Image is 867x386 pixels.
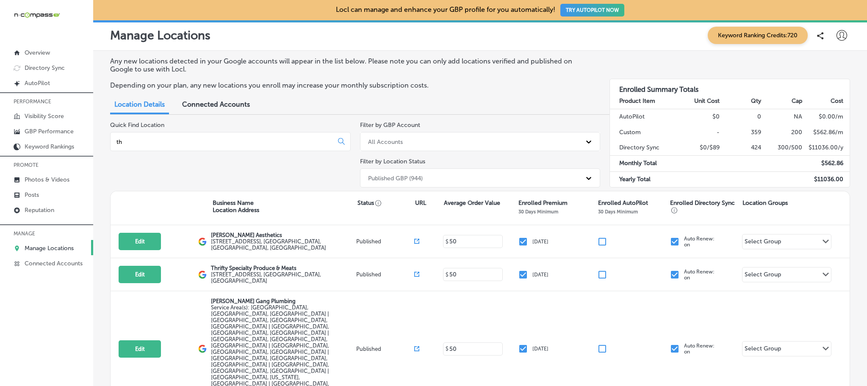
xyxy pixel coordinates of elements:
img: logo [198,237,207,246]
button: Edit [119,233,161,250]
p: [DATE] [532,239,548,245]
p: Enrolled AutoPilot [598,199,648,207]
p: Directory Sync [25,64,65,72]
label: [STREET_ADDRESS] , [GEOGRAPHIC_DATA], [GEOGRAPHIC_DATA] [211,271,354,284]
span: Location Details [114,100,165,108]
p: Photos & Videos [25,176,69,183]
p: GBP Performance [25,128,74,135]
p: Auto Renew: on [684,343,715,355]
p: $ [446,239,449,245]
td: AutoPilot [610,109,679,125]
p: Business Name Location Address [213,199,259,214]
p: 30 Days Minimum [598,209,638,215]
p: $ [446,272,449,278]
p: Connected Accounts [25,260,83,267]
p: Auto Renew: on [684,236,715,248]
span: Connected Accounts [182,100,250,108]
td: $0 [679,109,720,125]
p: Keyword Rankings [25,143,74,150]
div: Select Group [745,238,781,248]
label: Filter by Location Status [360,158,425,165]
img: logo [198,345,207,353]
p: Location Groups [742,199,788,207]
p: AutoPilot [25,80,50,87]
label: Filter by GBP Account [360,121,420,129]
th: Cost [803,94,850,109]
p: $ [446,346,449,352]
p: Visibility Score [25,113,64,120]
p: [PERSON_NAME] Gang Plumbing [211,298,354,304]
p: Depending on your plan, any new locations you enroll may increase your monthly subscription costs. [110,81,591,89]
th: Unit Cost [679,94,720,109]
p: Posts [25,191,39,199]
p: [DATE] [532,346,548,352]
img: 660ab0bf-5cc7-4cb8-ba1c-48b5ae0f18e60NCTV_CLogo_TV_Black_-500x88.png [14,11,60,19]
div: Published GBP (944) [368,174,423,182]
td: 424 [720,140,762,156]
input: All Locations [116,138,331,146]
p: Manage Locations [110,28,211,42]
button: Edit [119,340,161,358]
td: 300/500 [762,140,803,156]
button: TRY AUTOPILOT NOW [560,4,624,17]
td: NA [762,109,803,125]
div: Select Group [745,271,781,281]
th: Cap [762,94,803,109]
p: Published [356,271,414,278]
p: Published [356,238,414,245]
p: Any new locations detected in your Google accounts will appear in the list below. Please note you... [110,57,591,73]
p: [DATE] [532,272,548,278]
td: - [679,125,720,140]
td: $ 11036.00 [803,171,850,187]
div: Select Group [745,345,781,355]
strong: Product Item [619,97,655,105]
td: Directory Sync [610,140,679,156]
td: $0/$89 [679,140,720,156]
td: 0 [720,109,762,125]
p: [PERSON_NAME] Aesthetics [211,232,354,238]
p: Status [357,199,415,207]
p: Enrolled Directory Sync [670,199,738,214]
p: Thrifty Specialty Produce & Meats [211,265,354,271]
span: Keyword Ranking Credits: 720 [708,27,808,44]
label: [STREET_ADDRESS] , [GEOGRAPHIC_DATA], [GEOGRAPHIC_DATA], [GEOGRAPHIC_DATA] [211,238,354,251]
p: Auto Renew: on [684,269,715,281]
p: Enrolled Premium [518,199,568,207]
p: Manage Locations [25,245,74,252]
div: All Accounts [368,138,403,145]
td: $ 0.00 /m [803,109,850,125]
td: $ 562.86 /m [803,125,850,140]
label: Quick Find Location [110,121,164,129]
p: Overview [25,49,50,56]
h3: Enrolled Summary Totals [610,79,850,94]
td: $ 562.86 [803,156,850,171]
td: 200 [762,125,803,140]
td: Monthly Total [610,156,679,171]
p: URL [415,199,426,207]
td: Custom [610,125,679,140]
td: $ 11036.00 /y [803,140,850,156]
th: Qty [720,94,762,109]
img: logo [198,270,207,279]
p: Published [356,346,414,352]
p: Reputation [25,207,54,214]
p: 30 Days Minimum [518,209,558,215]
td: 359 [720,125,762,140]
p: Average Order Value [444,199,500,207]
button: Edit [119,266,161,283]
td: Yearly Total [610,171,679,187]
